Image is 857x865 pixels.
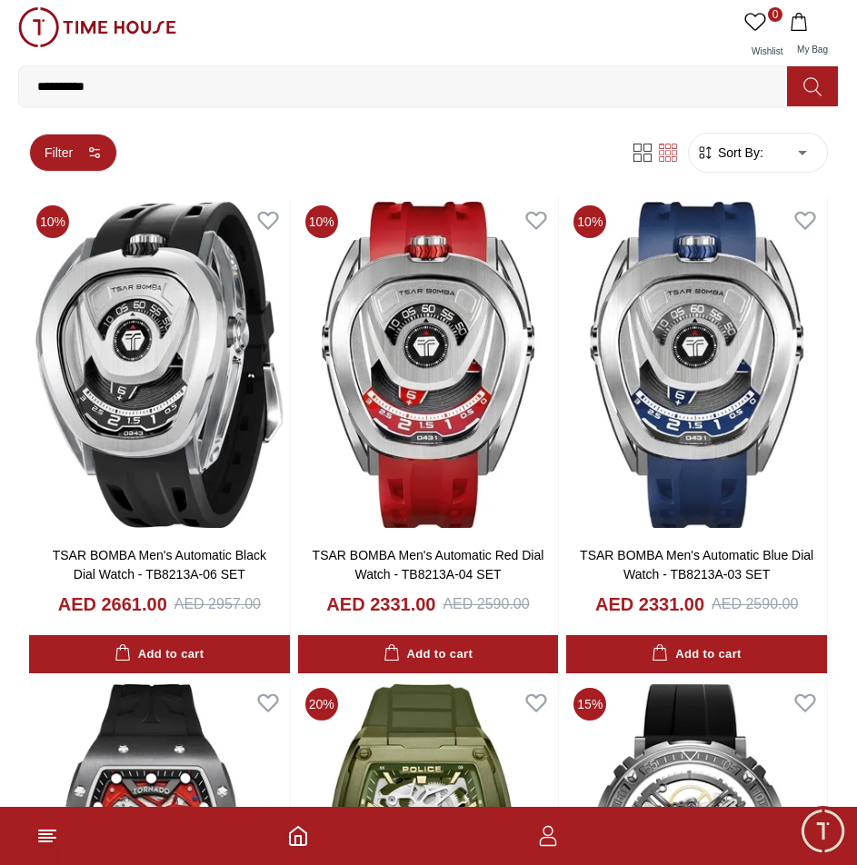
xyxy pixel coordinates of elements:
[18,7,176,47] img: ...
[29,635,290,674] button: Add to cart
[53,548,266,582] a: TSAR BOMBA Men's Automatic Black Dial Watch - TB8213A-06 SET
[566,635,827,674] button: Add to cart
[714,144,763,162] span: Sort By:
[443,593,529,615] div: AED 2590.00
[305,205,338,238] span: 10 %
[58,592,167,617] h4: AED 2661.00
[384,644,473,665] div: Add to cart
[36,205,69,238] span: 10 %
[298,635,559,674] button: Add to cart
[786,7,839,65] button: My Bag
[174,593,261,615] div: AED 2957.00
[790,45,835,55] span: My Bag
[566,198,827,532] img: TSAR BOMBA Men's Automatic Blue Dial Watch - TB8213A-03 SET
[798,806,848,856] div: Chat Widget
[29,198,290,532] img: TSAR BOMBA Men's Automatic Black Dial Watch - TB8213A-06 SET
[573,688,606,721] span: 15 %
[115,644,204,665] div: Add to cart
[712,593,798,615] div: AED 2590.00
[305,688,338,721] span: 20 %
[313,548,544,582] a: TSAR BOMBA Men's Automatic Red Dial Watch - TB8213A-04 SET
[287,825,309,847] a: Home
[298,198,559,532] img: TSAR BOMBA Men's Automatic Red Dial Watch - TB8213A-04 SET
[580,548,813,582] a: TSAR BOMBA Men's Automatic Blue Dial Watch - TB8213A-03 SET
[768,7,782,22] span: 0
[744,46,790,56] span: Wishlist
[29,134,117,172] button: Filter
[595,592,704,617] h4: AED 2331.00
[573,205,606,238] span: 10 %
[326,592,435,617] h4: AED 2331.00
[652,644,741,665] div: Add to cart
[696,144,763,162] button: Sort By:
[741,7,786,65] a: 0Wishlist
